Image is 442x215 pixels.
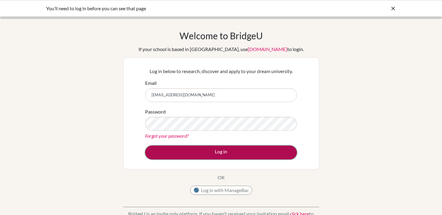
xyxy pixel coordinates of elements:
[180,30,263,41] h1: Welcome to BridgeU
[145,108,166,115] label: Password
[46,5,306,12] div: You’ll need to log in before you can see that page
[218,174,224,181] p: OR
[145,68,297,75] p: Log in below to research, discover and apply to your dream university.
[138,46,304,53] div: If your school is based in [GEOGRAPHIC_DATA], use to login.
[248,46,287,52] a: [DOMAIN_NAME]
[145,133,189,139] a: Forgot your password?
[145,79,157,87] label: Email
[145,146,297,159] button: Log in
[190,186,252,195] button: Log in with ManageBac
